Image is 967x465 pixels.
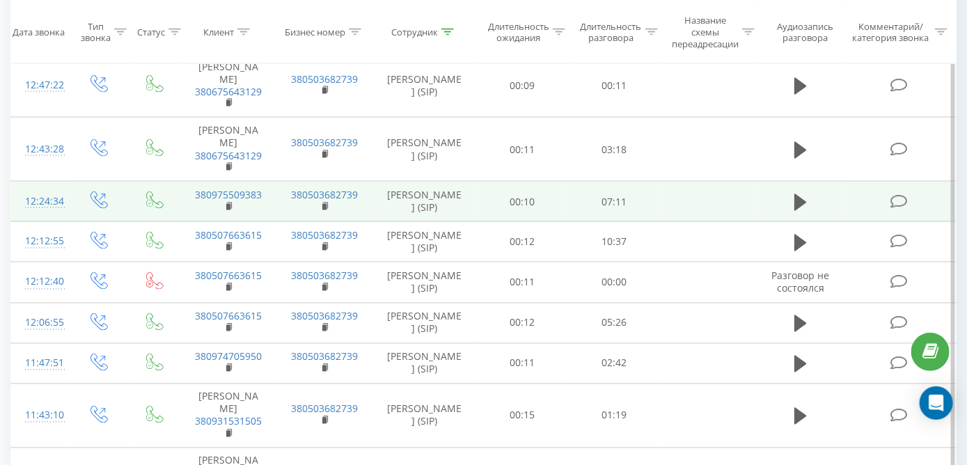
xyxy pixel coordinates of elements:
td: 10:37 [568,222,661,262]
td: 00:11 [476,262,569,303]
div: Длительность ожидания [488,20,549,44]
a: 380503682739 [291,188,358,201]
a: 380507663615 [195,269,262,283]
td: 00:11 [476,118,569,182]
div: Дата звонка [13,26,65,38]
td: [PERSON_NAME] (SIP) [372,182,475,222]
div: 12:12:55 [25,228,56,255]
div: 12:06:55 [25,310,56,337]
a: 380503682739 [291,72,358,86]
span: Разговор не состоялся [772,269,830,295]
a: 380503682739 [291,402,358,416]
div: 12:12:40 [25,269,56,296]
div: 11:47:51 [25,350,56,377]
td: 00:11 [568,54,661,118]
td: 07:11 [568,182,661,222]
td: [PERSON_NAME] (SIP) [372,262,475,303]
td: [PERSON_NAME] (SIP) [372,222,475,262]
td: 00:11 [476,343,569,384]
td: [PERSON_NAME] [180,118,276,182]
div: Тип звонка [81,20,111,44]
td: [PERSON_NAME] (SIP) [372,54,475,118]
div: Бизнес номер [285,26,345,38]
td: 00:00 [568,262,661,303]
div: 12:24:34 [25,188,56,215]
a: 380675643129 [195,149,262,162]
td: 02:42 [568,343,661,384]
td: 00:15 [476,384,569,448]
div: Статус [137,26,165,38]
div: 12:43:28 [25,136,56,163]
td: 05:26 [568,303,661,343]
td: 01:19 [568,384,661,448]
td: 03:18 [568,118,661,182]
td: [PERSON_NAME] (SIP) [372,343,475,384]
div: Название схемы переадресации [672,15,739,50]
div: Комментарий/категория звонка [850,20,931,44]
td: [PERSON_NAME] (SIP) [372,303,475,343]
td: [PERSON_NAME] (SIP) [372,118,475,182]
div: Сотрудник [391,26,438,38]
td: [PERSON_NAME] [180,384,276,448]
a: 380507663615 [195,229,262,242]
a: 380675643129 [195,85,262,98]
a: 380974705950 [195,350,262,363]
div: 12:47:22 [25,72,56,99]
div: 11:43:10 [25,402,56,429]
a: 380503682739 [291,229,358,242]
td: 00:12 [476,303,569,343]
div: Open Intercom Messenger [920,386,953,420]
a: 380503682739 [291,310,358,323]
a: 380503682739 [291,350,358,363]
td: 00:09 [476,54,569,118]
a: 380931531505 [195,415,262,428]
a: 380975509383 [195,188,262,201]
div: Клиент [203,26,234,38]
a: 380503682739 [291,136,358,149]
td: 00:10 [476,182,569,222]
td: [PERSON_NAME] [180,54,276,118]
a: 380503682739 [291,269,358,283]
a: 380507663615 [195,310,262,323]
td: 00:12 [476,222,569,262]
div: Аудиозапись разговора [769,20,842,44]
td: [PERSON_NAME] (SIP) [372,384,475,448]
div: Длительность разговора [581,20,642,44]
